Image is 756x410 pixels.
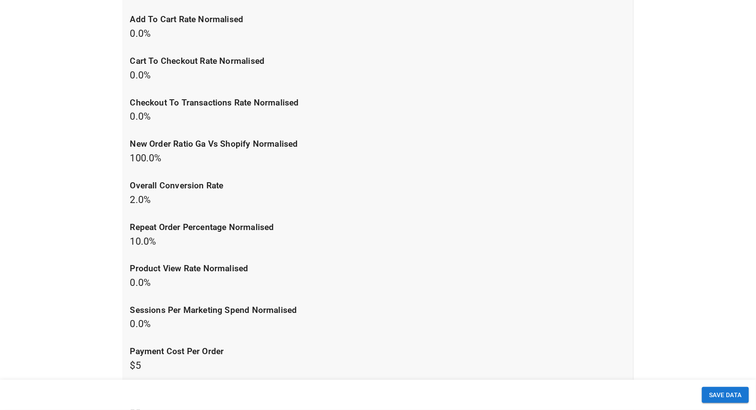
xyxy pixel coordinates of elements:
p: 0.0 % [130,55,626,82]
p: 0.0 % [130,97,626,124]
p: 100.0 % [130,138,626,165]
p: cart to checkout rate normalised [130,55,626,68]
p: new order ratio ga vs shopify normalised [130,138,626,151]
p: $5 [130,346,626,373]
button: SAVE DATA [702,387,749,403]
p: add to cart rate normalised [130,13,626,26]
p: 2.0 % [130,180,626,207]
p: repeat order percentage normalised [130,221,626,234]
p: product view rate normalised [130,263,626,276]
p: 0.0 % [130,263,626,290]
p: 10.0 % [130,221,626,249]
p: payment cost per order [130,346,626,359]
p: 0.0 % [130,13,626,41]
p: checkout to transactions rate normalised [130,97,626,109]
p: sessions per marketing spend normalised [130,305,626,317]
p: 0.0 % [130,305,626,332]
p: overall conversion rate [130,180,626,192]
